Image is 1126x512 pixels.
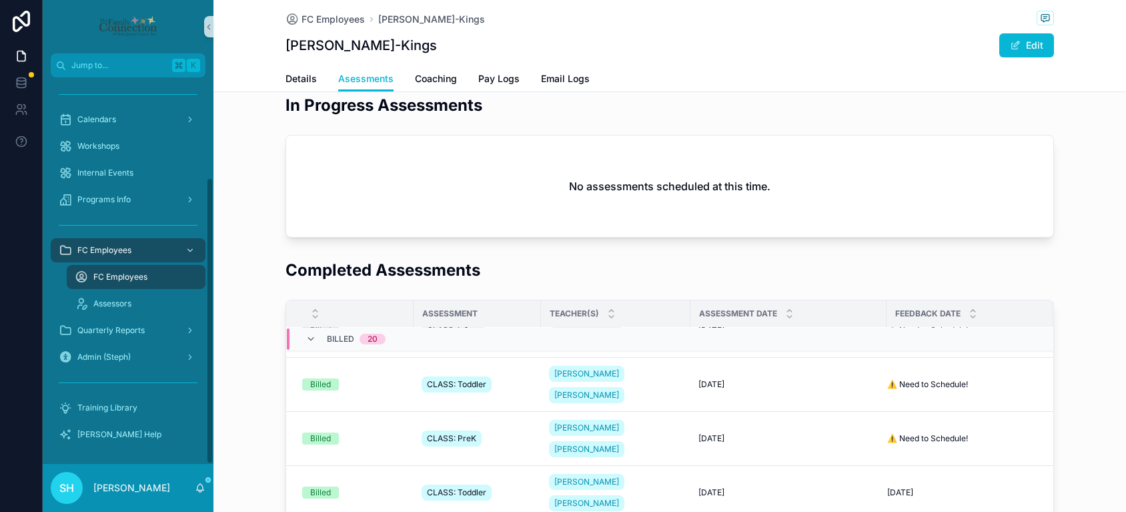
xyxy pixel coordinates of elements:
span: Details [286,72,317,85]
h2: In Progress Assessments [286,94,482,116]
button: Jump to...K [51,53,205,77]
a: Billed [302,487,406,499]
a: Internal Events [51,161,205,185]
span: SH [59,480,74,496]
span: Calendars [77,114,116,125]
a: Details [286,67,317,93]
a: [DATE] [887,487,1037,498]
span: [PERSON_NAME] Help [77,429,161,440]
span: [DATE] [698,433,724,444]
span: Coaching [415,72,457,85]
span: [PERSON_NAME] [554,477,619,487]
a: CLASS: PreK [422,428,533,449]
a: Pay Logs [478,67,520,93]
span: [DATE] [698,379,724,390]
a: Quarterly Reports [51,318,205,342]
a: FC Employees [51,238,205,262]
span: Admin (Steph) [77,352,131,362]
a: [PERSON_NAME] [549,387,624,403]
div: Billed [310,433,331,445]
a: FC Employees [67,265,205,289]
span: K [188,60,199,71]
a: Billed [302,378,406,391]
span: [PERSON_NAME] [554,444,619,455]
a: [PERSON_NAME] [549,366,624,382]
span: Assessment [422,308,478,319]
span: CLASS: Toddler [427,487,486,498]
span: ⚠️ Need to Schedule! [887,433,968,444]
span: [PERSON_NAME] [554,368,619,379]
span: CLASS: Toddler [427,379,486,390]
span: Asessments [338,72,394,85]
a: Coaching [415,67,457,93]
a: [PERSON_NAME] [549,474,624,490]
span: FC Employees [77,245,131,256]
span: Feedback Date [895,308,961,319]
a: Billed [302,433,406,445]
a: [PERSON_NAME][PERSON_NAME] [549,417,682,460]
span: [PERSON_NAME] [554,390,619,401]
a: ⚠️ Need to Schedule! [887,433,1037,444]
span: Jump to... [71,60,167,71]
a: [PERSON_NAME] Help [51,423,205,447]
a: [PERSON_NAME]-Kings [378,13,485,26]
span: ⚠️ Need to Schedule! [887,379,968,390]
span: [DATE] [887,487,913,498]
span: CLASS: PreK [427,433,476,444]
a: Workshops [51,134,205,158]
a: [DATE] [698,433,879,444]
p: [PERSON_NAME] [93,481,170,495]
a: Programs Info [51,188,205,212]
span: [DATE] [698,487,724,498]
a: [PERSON_NAME] [549,420,624,436]
span: Training Library [77,403,137,413]
a: CLASS: Toddler [422,482,533,503]
img: App logo [98,16,157,37]
h2: No assessments scheduled at this time. [569,178,770,194]
a: [PERSON_NAME] [549,441,624,457]
a: Calendars [51,107,205,132]
span: Assessment Date [699,308,777,319]
span: Assessors [93,298,131,309]
span: Workshops [77,141,119,152]
span: Billed [327,334,354,344]
span: Email Logs [541,72,590,85]
a: Admin (Steph) [51,345,205,369]
a: Training Library [51,396,205,420]
a: ⚠️ Need to Schedule! [887,379,1037,390]
span: Teacher(s) [550,308,599,319]
a: CLASS: Toddler [422,374,533,395]
span: [PERSON_NAME] [554,498,619,509]
a: FC Employees [286,13,365,26]
span: FC Employees [302,13,365,26]
a: [PERSON_NAME][PERSON_NAME] [549,363,682,406]
span: FC Employees [93,272,147,282]
div: Billed [310,487,331,499]
a: Asessments [338,67,394,92]
h1: [PERSON_NAME]-Kings [286,36,437,55]
span: Programs Info [77,194,131,205]
a: Email Logs [541,67,590,93]
a: [DATE] [698,379,879,390]
button: Edit [999,33,1054,57]
h2: Completed Assessments [286,259,480,281]
span: Pay Logs [478,72,520,85]
a: Assessors [67,292,205,316]
span: [PERSON_NAME] [554,423,619,433]
a: [DATE] [698,487,879,498]
div: Billed [310,378,331,391]
span: Quarterly Reports [77,325,145,336]
div: 20 [368,334,378,344]
div: scrollable content [43,77,213,464]
a: [PERSON_NAME] [549,495,624,511]
span: Internal Events [77,168,133,178]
